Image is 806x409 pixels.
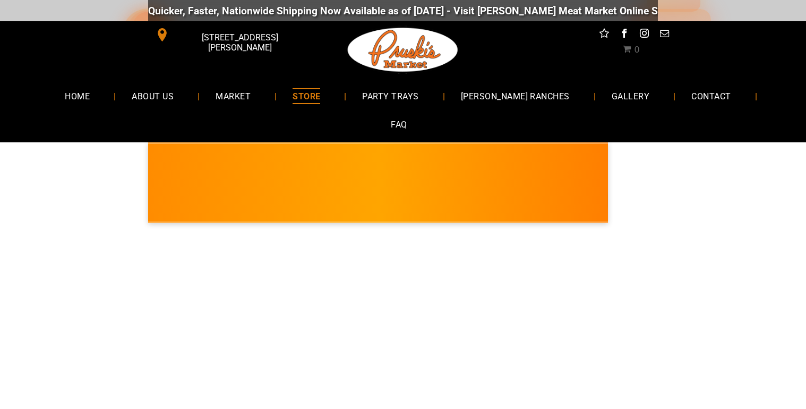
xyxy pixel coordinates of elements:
[375,110,423,139] a: FAQ
[618,27,631,43] a: facebook
[346,82,434,110] a: PARTY TRAYS
[445,82,586,110] a: [PERSON_NAME] RANCHES
[658,27,672,43] a: email
[675,82,747,110] a: CONTACT
[346,21,460,79] img: Pruski-s+Market+HQ+Logo2-1920w.png
[148,27,311,43] a: [STREET_ADDRESS][PERSON_NAME]
[277,82,336,110] a: STORE
[596,82,665,110] a: GALLERY
[200,82,267,110] a: MARKET
[49,82,106,110] a: HOME
[638,27,651,43] a: instagram
[597,27,611,43] a: Social network
[172,27,308,58] span: [STREET_ADDRESS][PERSON_NAME]
[116,82,190,110] a: ABOUT US
[634,45,639,55] span: 0
[148,5,791,17] div: Quicker, Faster, Nationwide Shipping Now Available as of [DATE] - Visit [PERSON_NAME] Meat Market...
